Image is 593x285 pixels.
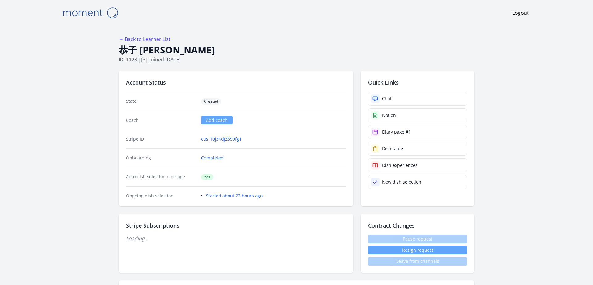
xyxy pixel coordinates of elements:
[201,116,233,124] a: Add coach
[382,146,403,152] div: Dish table
[368,175,467,189] a: New dish selection
[368,257,467,266] span: Leave from channels
[126,98,196,105] dt: State
[141,56,145,63] span: jp
[126,221,346,230] h2: Stripe Subscriptions
[512,9,529,17] a: Logout
[59,5,121,21] img: Moment
[201,155,224,161] a: Completed
[382,112,396,118] div: Notion
[119,56,474,63] p: ID: 1123 | | Joined [DATE]
[368,246,467,254] button: Resign request
[368,235,467,243] span: Pause request
[126,155,196,161] dt: Onboarding
[382,129,411,135] div: Diary page #1
[368,221,467,230] h2: Contract Changes
[368,125,467,139] a: Diary page #1
[382,179,421,185] div: New dish selection
[119,44,474,56] h1: 恭子 [PERSON_NAME]
[126,174,196,180] dt: Auto dish selection message
[368,92,467,106] a: Chat
[126,235,346,242] p: Loading...
[126,136,196,142] dt: Stripe ID
[368,78,467,87] h2: Quick Links
[119,36,170,43] a: ← Back to Learner List
[126,193,196,199] dt: Ongoing dish selection
[382,96,392,102] div: Chat
[368,108,467,122] a: Notion
[126,78,346,87] h2: Account Status
[368,158,467,172] a: Dish experiences
[368,142,467,156] a: Dish table
[201,98,221,105] span: Created
[382,162,418,168] div: Dish experiences
[206,193,263,199] a: Started about 23 hours ago
[126,117,196,123] dt: Coach
[201,136,242,142] a: cus_T0jzKdJZS90fg1
[201,174,213,180] span: Yes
